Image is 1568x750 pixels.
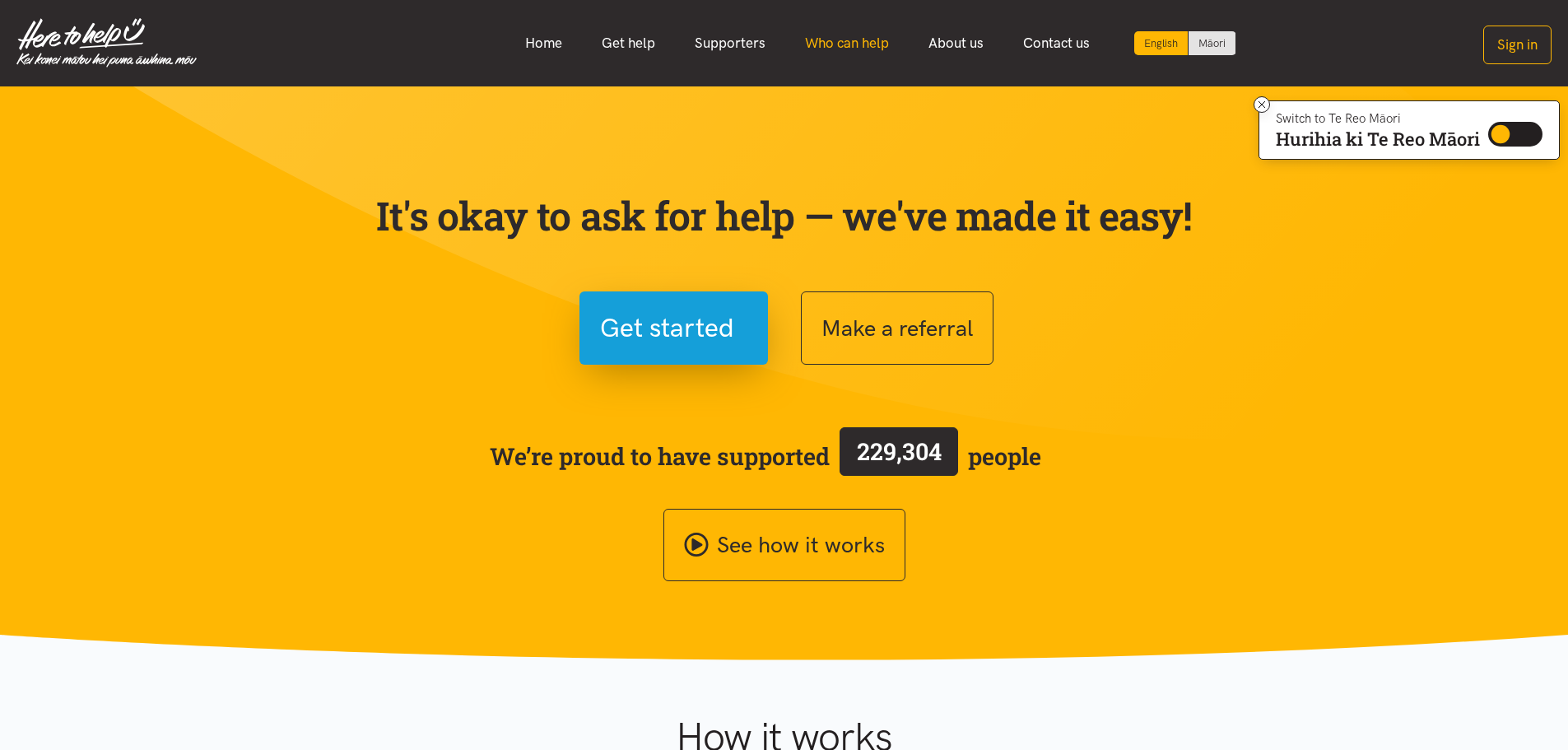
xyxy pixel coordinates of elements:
div: Current language [1134,31,1189,55]
span: We’re proud to have supported people [490,424,1041,488]
button: Sign in [1483,26,1552,64]
a: Switch to Te Reo Māori [1189,31,1235,55]
span: Get started [600,307,734,349]
a: See how it works [663,509,905,582]
a: About us [909,26,1003,61]
span: 229,304 [857,436,942,467]
p: Switch to Te Reo Māori [1276,114,1480,123]
a: Supporters [675,26,785,61]
p: It's okay to ask for help — we've made it easy! [373,192,1196,240]
a: Home [505,26,582,61]
a: Contact us [1003,26,1110,61]
button: Make a referral [801,291,993,365]
a: Who can help [785,26,909,61]
a: 229,304 [830,424,968,488]
img: Home [16,18,197,68]
div: Language toggle [1134,31,1236,55]
p: Hurihia ki Te Reo Māori [1276,132,1480,147]
a: Get help [582,26,675,61]
button: Get started [579,291,768,365]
